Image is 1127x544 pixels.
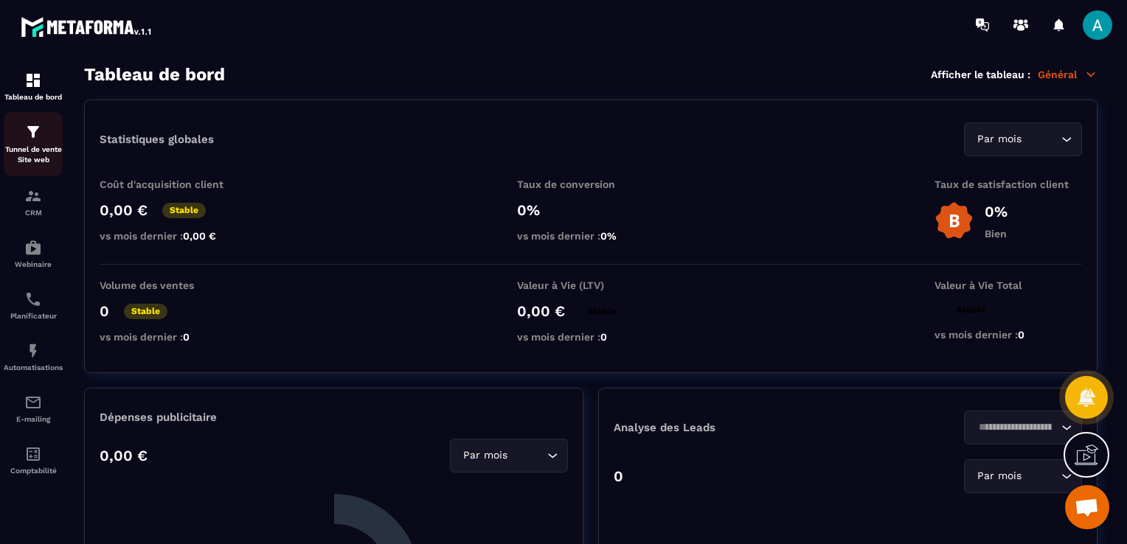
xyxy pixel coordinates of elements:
[517,230,665,242] p: vs mois dernier :
[964,122,1082,156] div: Search for option
[517,201,665,219] p: 0%
[600,230,617,242] span: 0%
[931,69,1030,80] p: Afficher le tableau :
[4,60,63,112] a: formationformationTableau de bord
[100,230,247,242] p: vs mois dernier :
[100,331,247,343] p: vs mois dernier :
[162,203,206,218] p: Stable
[124,304,167,319] p: Stable
[510,447,544,464] input: Search for option
[100,178,247,190] p: Coût d'acquisition client
[24,394,42,411] img: email
[4,434,63,486] a: accountantaccountantComptabilité
[24,290,42,308] img: scheduler
[24,239,42,257] img: automations
[517,279,665,291] p: Valeur à Vie (LTV)
[460,447,510,464] span: Par mois
[24,123,42,141] img: formation
[985,203,1008,220] p: 0%
[614,467,623,485] p: 0
[4,467,63,475] p: Comptabilité
[517,331,665,343] p: vs mois dernier :
[580,304,623,319] p: Stable
[84,64,225,85] h3: Tableau de bord
[964,411,1082,444] div: Search for option
[517,302,565,320] p: 0,00 €
[4,228,63,279] a: automationsautomationsWebinaire
[974,468,1024,484] span: Par mois
[1065,485,1109,529] div: Ouvrir le chat
[24,342,42,360] img: automations
[1024,131,1058,147] input: Search for option
[1018,329,1024,341] span: 0
[614,421,848,434] p: Analyse des Leads
[4,176,63,228] a: formationformationCRM
[24,72,42,89] img: formation
[21,13,153,40] img: logo
[4,93,63,101] p: Tableau de bord
[4,144,63,165] p: Tunnel de vente Site web
[4,415,63,423] p: E-mailing
[964,459,1082,493] div: Search for option
[985,228,1008,240] p: Bien
[24,187,42,205] img: formation
[4,260,63,268] p: Webinaire
[100,447,148,464] p: 0,00 €
[4,312,63,320] p: Planificateur
[974,419,1058,436] input: Search for option
[100,411,568,424] p: Dépenses publicitaire
[934,329,1082,341] p: vs mois dernier :
[100,279,247,291] p: Volume des ventes
[4,383,63,434] a: emailemailE-mailing
[934,279,1082,291] p: Valeur à Vie Total
[4,209,63,217] p: CRM
[4,279,63,331] a: schedulerschedulerPlanificateur
[183,331,190,343] span: 0
[1024,468,1058,484] input: Search for option
[600,331,607,343] span: 0
[100,302,109,320] p: 0
[100,133,214,146] p: Statistiques globales
[974,131,1024,147] span: Par mois
[183,230,216,242] span: 0,00 €
[100,201,148,219] p: 0,00 €
[4,112,63,176] a: formationformationTunnel de vente Site web
[450,439,568,472] div: Search for option
[4,331,63,383] a: automationsautomationsAutomatisations
[949,302,993,318] p: Stable
[934,178,1082,190] p: Taux de satisfaction client
[934,201,974,240] img: b-badge-o.b3b20ee6.svg
[4,363,63,372] p: Automatisations
[24,445,42,463] img: accountant
[1038,68,1097,81] p: Général
[517,178,665,190] p: Taux de conversion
